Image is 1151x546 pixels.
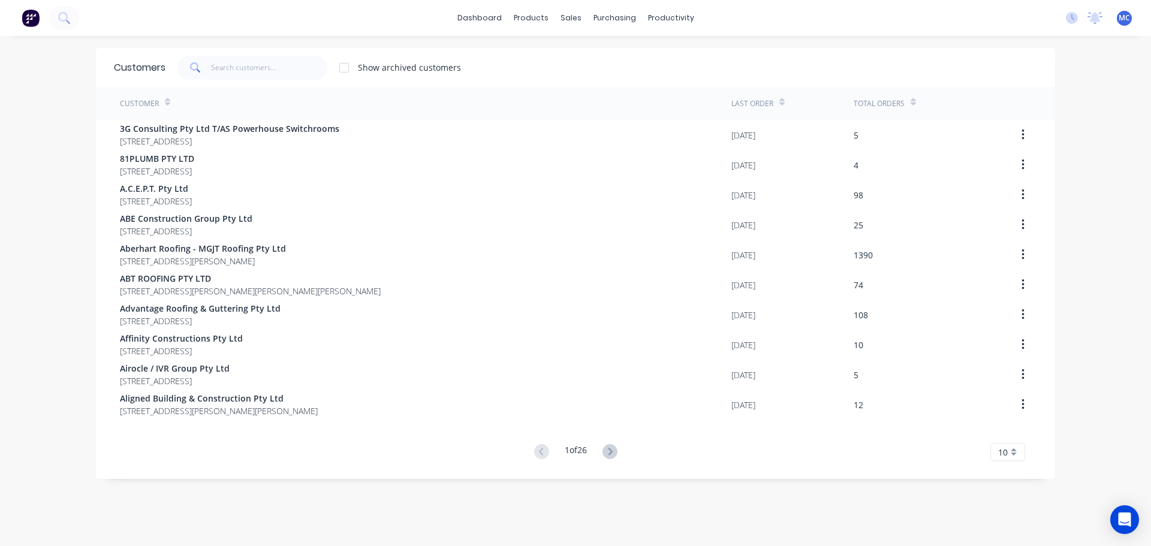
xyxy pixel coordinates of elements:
[120,315,281,327] span: [STREET_ADDRESS]
[120,135,339,147] span: [STREET_ADDRESS]
[120,302,281,315] span: Advantage Roofing & Guttering Pty Ltd
[358,61,461,74] div: Show archived customers
[854,249,873,261] div: 1390
[555,9,587,27] div: sales
[998,446,1008,458] span: 10
[587,9,642,27] div: purchasing
[854,189,863,201] div: 98
[731,399,755,411] div: [DATE]
[22,9,40,27] img: Factory
[120,98,159,109] div: Customer
[854,399,863,411] div: 12
[120,332,243,345] span: Affinity Constructions Pty Ltd
[731,98,773,109] div: Last Order
[120,212,252,225] span: ABE Construction Group Pty Ltd
[120,165,194,177] span: [STREET_ADDRESS]
[451,9,508,27] a: dashboard
[731,309,755,321] div: [DATE]
[211,56,328,80] input: Search customers...
[114,61,165,75] div: Customers
[854,309,868,321] div: 108
[642,9,700,27] div: productivity
[731,129,755,141] div: [DATE]
[120,362,230,375] span: Airocle / IVR Group Pty Ltd
[120,272,381,285] span: ABT ROOFING PTY LTD
[854,339,863,351] div: 10
[731,339,755,351] div: [DATE]
[854,129,858,141] div: 5
[731,189,755,201] div: [DATE]
[120,225,252,237] span: [STREET_ADDRESS]
[731,279,755,291] div: [DATE]
[1110,505,1139,534] div: Open Intercom Messenger
[731,249,755,261] div: [DATE]
[120,392,318,405] span: Aligned Building & Construction Pty Ltd
[120,285,381,297] span: [STREET_ADDRESS][PERSON_NAME][PERSON_NAME][PERSON_NAME]
[854,369,858,381] div: 5
[120,122,339,135] span: 3G Consulting Pty Ltd T/AS Powerhouse Switchrooms
[508,9,555,27] div: products
[854,159,858,171] div: 4
[731,369,755,381] div: [DATE]
[565,444,587,461] div: 1 of 26
[120,345,243,357] span: [STREET_ADDRESS]
[1119,13,1130,23] span: MC
[854,98,905,109] div: Total Orders
[120,242,286,255] span: Aberhart Roofing - MGJT Roofing Pty Ltd
[120,405,318,417] span: [STREET_ADDRESS][PERSON_NAME][PERSON_NAME]
[120,152,194,165] span: 81PLUMB PTY LTD
[731,159,755,171] div: [DATE]
[120,255,286,267] span: [STREET_ADDRESS][PERSON_NAME]
[731,219,755,231] div: [DATE]
[120,182,192,195] span: A.C.E.P.T. Pty Ltd
[854,219,863,231] div: 25
[120,375,230,387] span: [STREET_ADDRESS]
[120,195,192,207] span: [STREET_ADDRESS]
[854,279,863,291] div: 74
